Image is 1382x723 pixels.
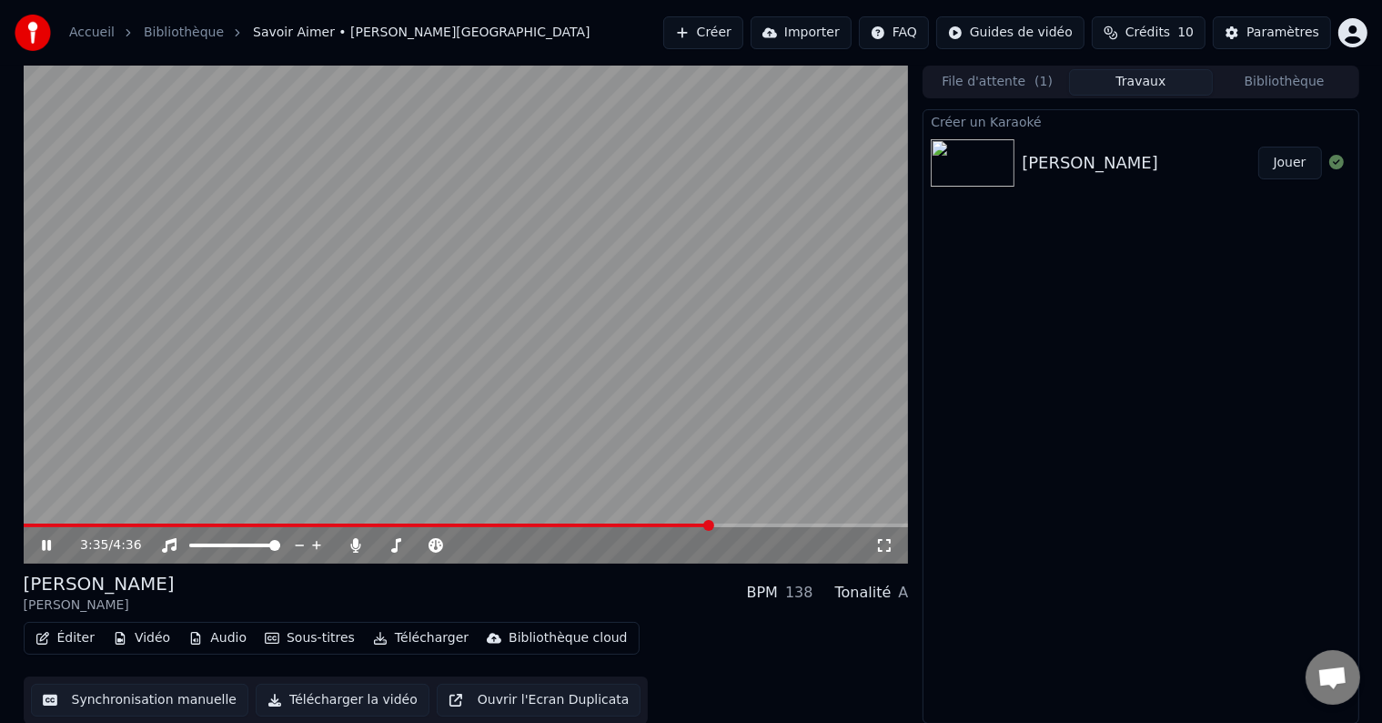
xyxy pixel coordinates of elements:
div: / [80,536,124,555]
button: Importer [751,16,852,49]
div: [PERSON_NAME] [24,571,175,596]
div: Ouvrir le chat [1306,650,1360,705]
button: Éditer [28,626,102,651]
a: Bibliothèque [144,24,224,42]
button: Paramètres [1213,16,1331,49]
a: Accueil [69,24,115,42]
div: Tonalité [835,582,892,604]
span: Crédits [1125,24,1170,42]
button: Bibliothèque [1213,69,1357,96]
span: Savoir Aimer • [PERSON_NAME][GEOGRAPHIC_DATA] [253,24,590,42]
button: Créer [663,16,743,49]
button: File d'attente [925,69,1069,96]
button: Audio [181,626,254,651]
nav: breadcrumb [69,24,590,42]
div: [PERSON_NAME] [1022,150,1158,176]
div: BPM [747,582,778,604]
button: Télécharger la vidéo [256,684,429,717]
span: ( 1 ) [1034,73,1053,91]
button: Vidéo [106,626,177,651]
div: [PERSON_NAME] [24,596,175,615]
button: Guides de vidéo [936,16,1084,49]
button: Sous-titres [257,626,362,651]
span: 3:35 [80,536,108,555]
div: Paramètres [1246,24,1319,42]
img: youka [15,15,51,51]
button: Travaux [1069,69,1213,96]
button: Jouer [1258,147,1322,179]
div: Créer un Karaoké [923,110,1357,132]
button: Télécharger [366,626,476,651]
button: Ouvrir l'Ecran Duplicata [437,684,641,717]
div: Bibliothèque cloud [509,629,627,647]
span: 4:36 [113,536,141,555]
div: A [898,582,908,604]
span: 10 [1177,24,1194,42]
button: Synchronisation manuelle [31,684,249,717]
button: Crédits10 [1092,16,1205,49]
div: 138 [785,582,813,604]
button: FAQ [859,16,929,49]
